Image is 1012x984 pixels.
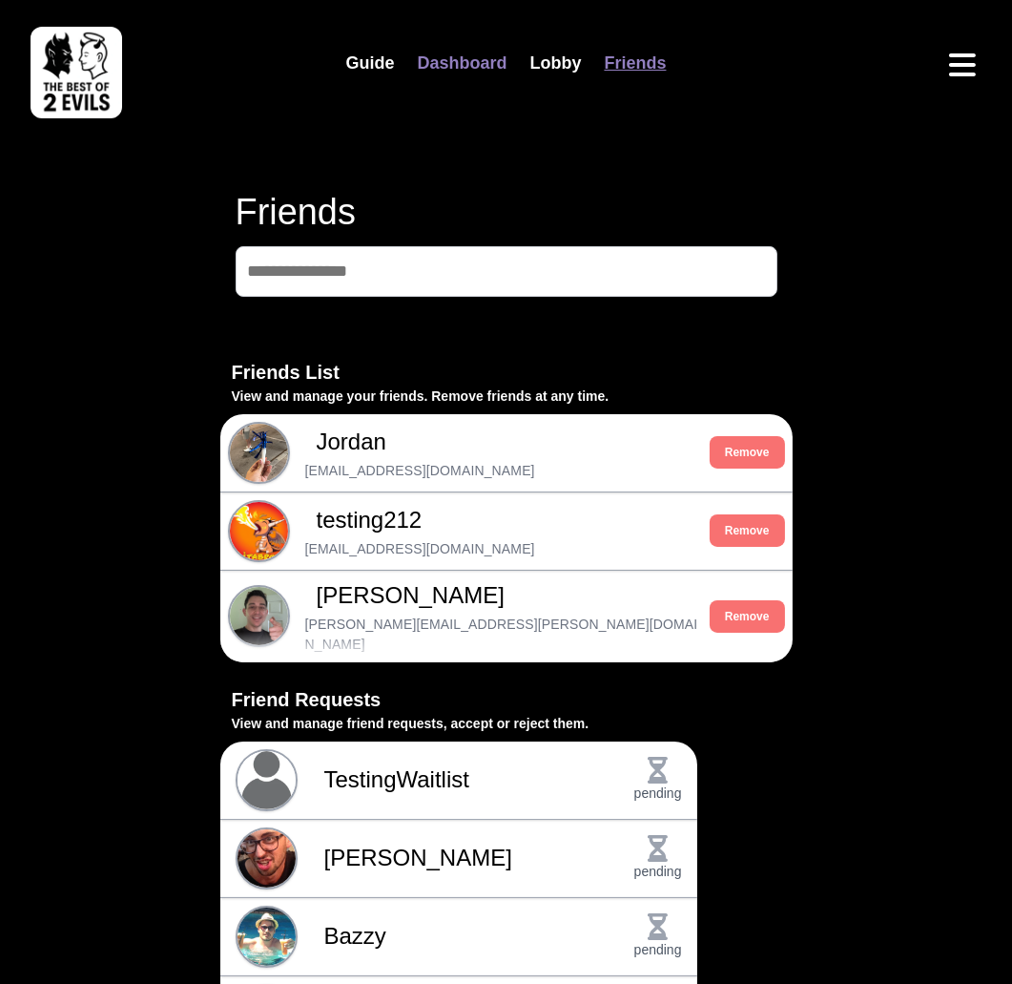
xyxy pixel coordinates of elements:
[220,685,697,714] h3: Friend Requests
[301,503,698,537] span: testing212
[634,757,682,804] span: pending
[710,600,785,633] button: Remove
[309,841,600,875] span: [PERSON_NAME]
[220,387,793,407] p: View and manage your friends. Remove friends at any time.
[634,835,682,882] span: pending
[593,43,678,84] a: Friends
[309,763,600,797] span: TestingWaitlist
[710,436,785,469] button: Remove
[334,43,405,84] a: Guide
[301,425,698,459] span: Jordan
[31,27,122,118] img: best of 2 evils logo
[405,43,518,84] a: Dashboard
[634,913,682,960] span: pending
[309,919,600,953] span: Bazzy
[301,578,698,613] span: [PERSON_NAME]
[710,514,785,547] button: Remove
[220,714,697,734] p: View and manage friend requests, accept or reject them.
[301,615,698,655] span: [PERSON_NAME][EMAIL_ADDRESS][PERSON_NAME][DOMAIN_NAME]
[301,461,698,481] span: [EMAIL_ADDRESS][DOMAIN_NAME]
[519,43,593,84] a: Lobby
[220,358,793,387] h3: Friends List
[943,46,981,84] button: Open menu
[236,191,356,235] h1: Friends
[301,539,698,559] span: [EMAIL_ADDRESS][DOMAIN_NAME]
